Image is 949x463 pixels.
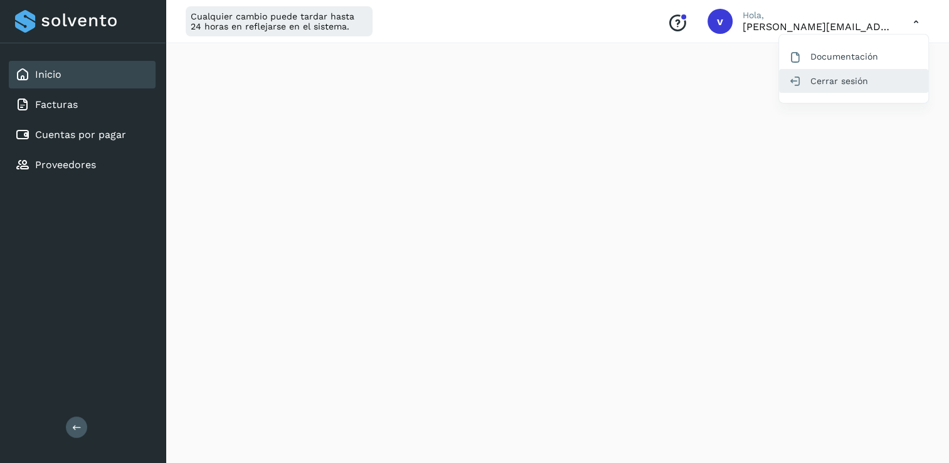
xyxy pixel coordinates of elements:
[9,151,156,179] div: Proveedores
[9,121,156,149] div: Cuentas por pagar
[35,98,78,110] a: Facturas
[9,61,156,88] div: Inicio
[779,69,928,93] div: Cerrar sesión
[35,129,126,141] a: Cuentas por pagar
[779,45,928,68] div: Documentación
[9,91,156,119] div: Facturas
[35,68,61,80] a: Inicio
[35,159,96,171] a: Proveedores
